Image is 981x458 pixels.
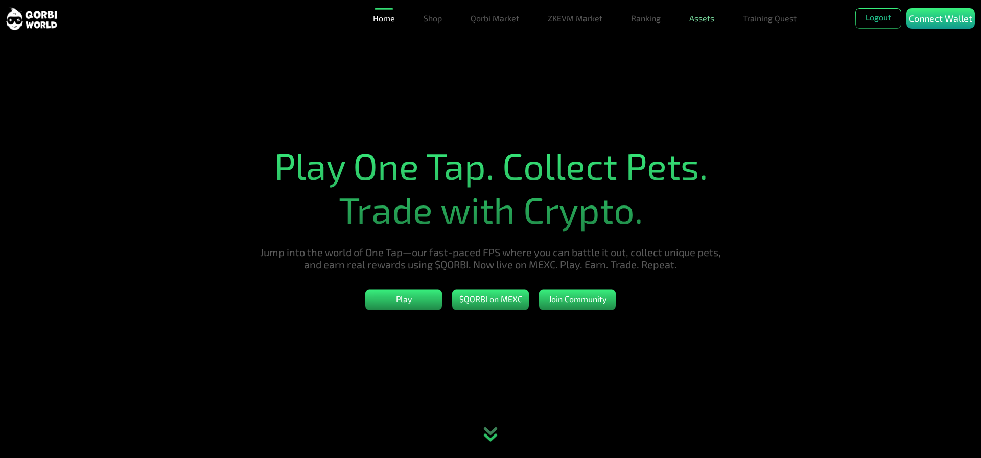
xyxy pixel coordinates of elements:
[466,8,523,29] a: Qorbi Market
[627,8,665,29] a: Ranking
[685,8,718,29] a: Assets
[251,143,730,232] h1: Play One Tap. Collect Pets. Trade with Crypto.
[452,289,529,310] button: $QORBI on MEXC
[855,8,901,29] button: Logout
[419,8,446,29] a: Shop
[539,289,616,310] button: Join Community
[739,8,801,29] a: Training Quest
[369,8,399,29] a: Home
[468,412,513,458] div: animation
[909,12,972,26] p: Connect Wallet
[251,245,730,270] h5: Jump into the world of One Tap—our fast-paced FPS where you can battle it out, collect unique pet...
[6,7,57,31] img: sticky brand-logo
[544,8,606,29] a: ZKEVM Market
[365,289,442,310] button: Play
